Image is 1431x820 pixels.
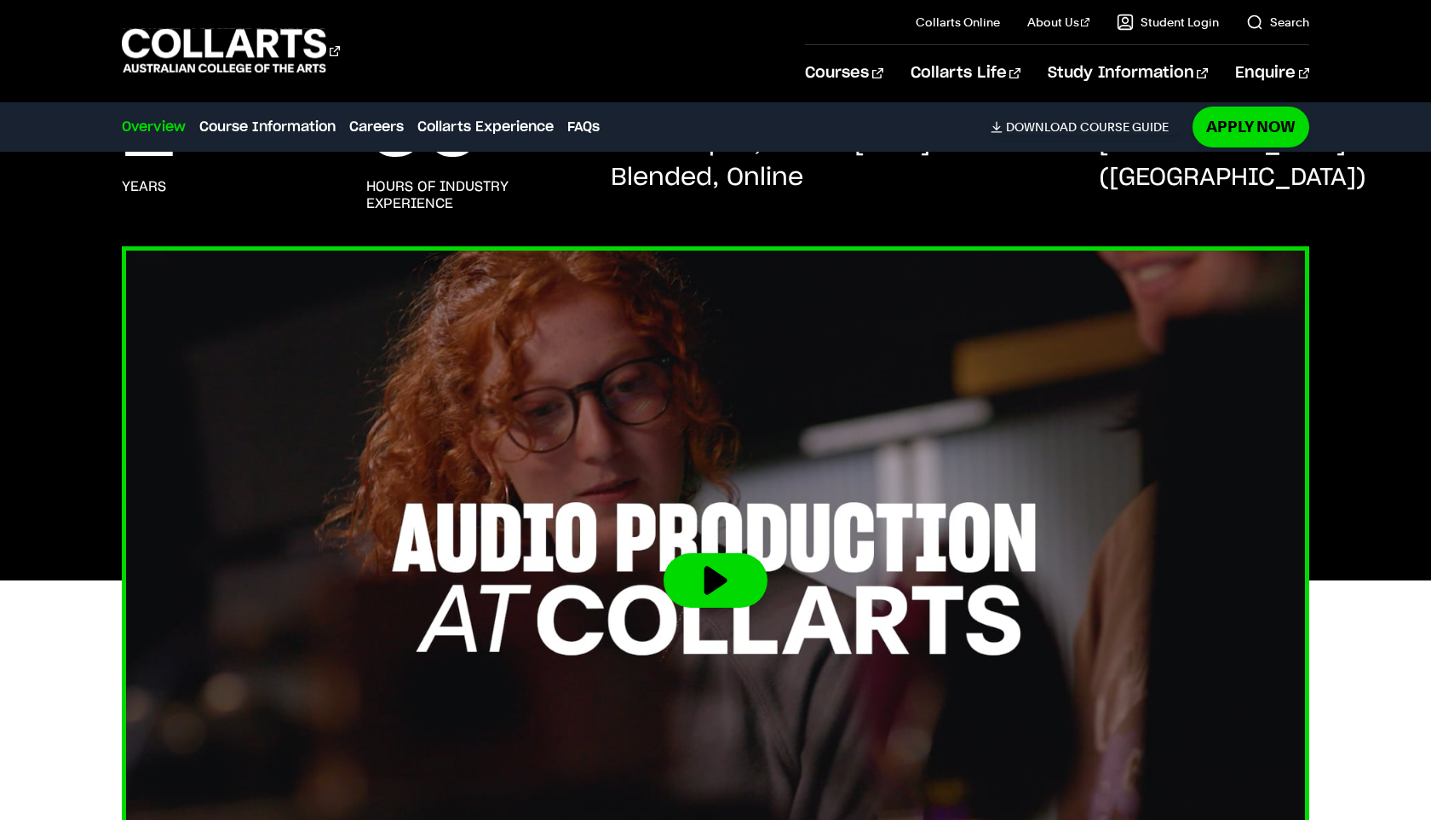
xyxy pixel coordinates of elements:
span: Download [1006,119,1077,135]
a: Student Login [1117,14,1219,31]
a: Courses [805,45,882,101]
a: Study Information [1048,45,1208,101]
p: [GEOGRAPHIC_DATA] ([GEOGRAPHIC_DATA]) [1099,127,1366,195]
a: Collarts Life [911,45,1020,101]
a: DownloadCourse Guide [991,119,1182,135]
p: 60 [366,96,482,165]
p: On Campus, Blended, Online [611,127,821,195]
h3: Years [122,178,166,195]
a: Apply Now [1192,107,1309,147]
a: Overview [122,117,186,137]
a: Course Information [199,117,336,137]
a: Search [1246,14,1309,31]
a: Careers [349,117,404,137]
a: FAQs [567,117,600,137]
a: About Us [1027,14,1090,31]
p: 2 [122,96,176,165]
a: Collarts Online [916,14,1000,31]
a: Collarts Experience [417,117,554,137]
h3: Hours of Industry Experience [366,178,577,212]
a: Enquire [1235,45,1309,101]
div: Go to homepage [122,26,340,75]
